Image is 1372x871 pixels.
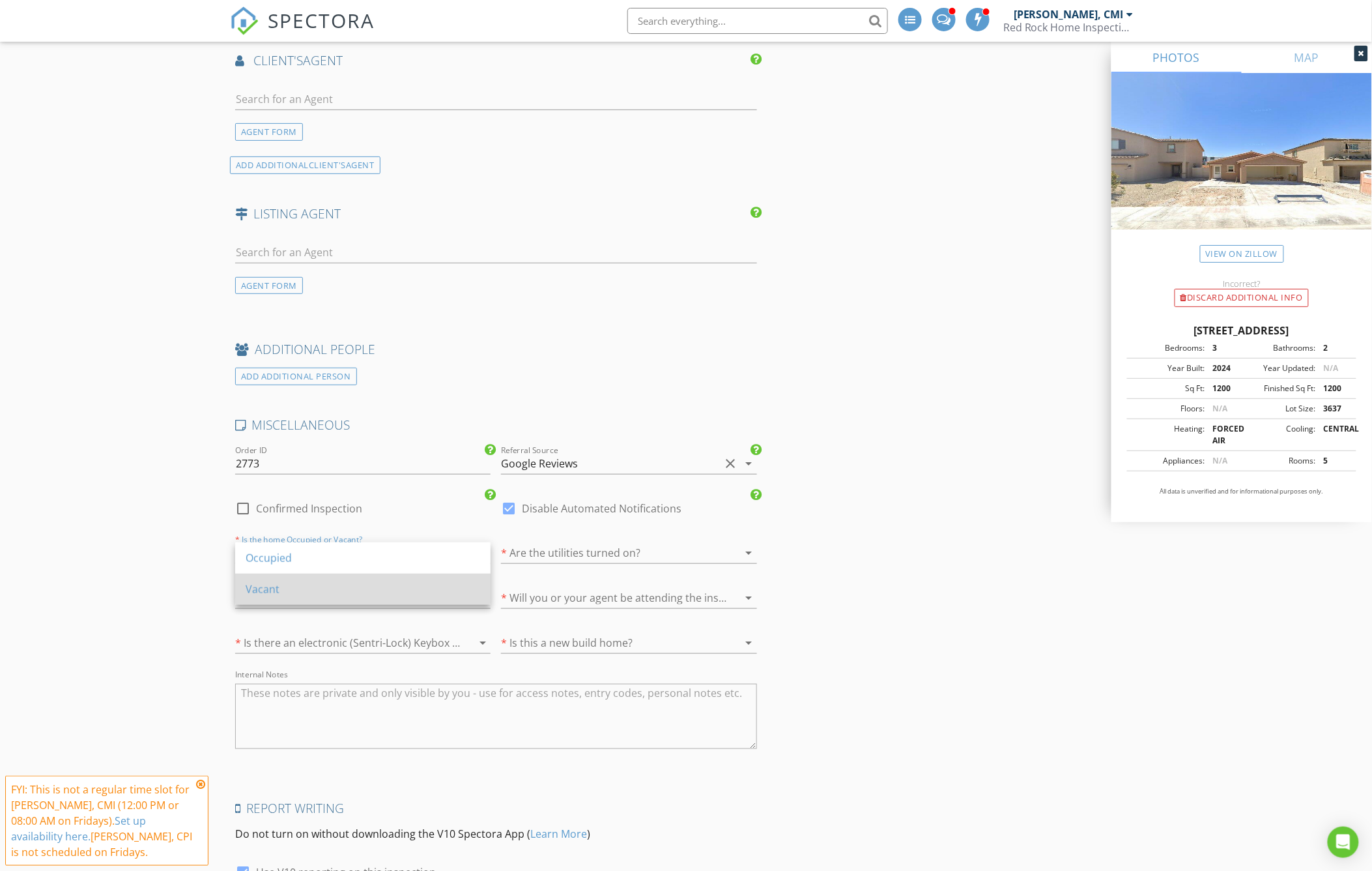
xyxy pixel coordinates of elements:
[309,159,346,171] span: client's
[230,7,259,35] img: The Best Home Inspection Software - Spectora
[1242,342,1315,354] div: Bathrooms:
[1111,278,1372,289] div: Incorrect?
[1131,403,1205,415] div: Floors:
[235,52,757,69] h4: AGENT
[1242,455,1315,467] div: Rooms:
[1003,21,1134,34] div: Red Rock Home Inspections LLC
[627,8,888,34] input: Search everything...
[1131,423,1205,447] div: Heating:
[1242,383,1315,394] div: Finished Sq Ft:
[230,156,380,174] div: ADD ADDITIONAL AGENT
[522,502,681,515] label: Disable Automated Notifications
[235,826,757,842] p: Do not turn on without downloading the V10 Spectora App ( )
[741,545,757,561] i: arrow_drop_down
[723,456,739,471] i: clear
[1131,342,1205,354] div: Bedrooms:
[1315,455,1352,467] div: 5
[1315,342,1352,354] div: 2
[235,417,757,434] h4: MISCELLANEOUS
[1212,455,1227,466] span: N/A
[741,456,757,471] i: arrow_drop_down
[1205,362,1242,374] div: 2024
[1014,8,1124,21] div: [PERSON_NAME], CMI
[1175,289,1309,307] div: Discard Additional info
[1242,42,1372,73] a: MAP
[1131,455,1205,467] div: Appliances:
[268,7,375,34] span: SPECTORA
[1200,245,1284,263] a: View on Zillow
[11,782,192,860] div: FYI: This is not a regular time slot for [PERSON_NAME], CMI (12:00 PM or 08:00 AM on Fridays). [P...
[1131,362,1205,374] div: Year Built:
[1131,383,1205,394] div: Sq Ft:
[254,52,304,69] span: client's
[235,684,757,749] textarea: Internal Notes
[230,18,375,45] a: SPECTORA
[1328,827,1359,858] div: Open Intercom Messenger
[1127,323,1356,338] div: [STREET_ADDRESS]
[235,205,757,222] h4: LISTING AGENT
[1242,423,1315,447] div: Cooling:
[1205,383,1242,394] div: 1200
[235,800,757,817] h4: Report Writing
[475,635,491,651] i: arrow_drop_down
[235,368,357,385] div: ADD ADDITIONAL PERSON
[741,590,757,606] i: arrow_drop_down
[741,635,757,651] i: arrow_drop_down
[1315,383,1352,394] div: 1200
[1205,423,1242,447] div: FORCED AIR
[235,341,757,358] h4: ADDITIONAL PEOPLE
[1111,73,1372,261] img: streetview
[1315,423,1352,447] div: CENTRAL
[501,458,578,469] div: Google Reviews
[1111,42,1242,73] a: PHOTOS
[1242,403,1315,415] div: Lot Size:
[1127,487,1356,496] p: All data is unverified and for informational purposes only.
[1315,403,1352,415] div: 3637
[235,123,303,141] div: AGENT FORM
[1205,342,1242,354] div: 3
[235,89,757,110] input: Search for an Agent
[246,550,480,566] div: Occupied
[1242,362,1315,374] div: Year Updated:
[235,277,303,295] div: AGENT FORM
[1212,403,1227,414] span: N/A
[1323,362,1338,374] span: N/A
[530,827,587,841] a: Learn More
[256,502,362,515] label: Confirmed Inspection
[235,242,757,263] input: Search for an Agent
[246,582,480,597] div: Vacant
